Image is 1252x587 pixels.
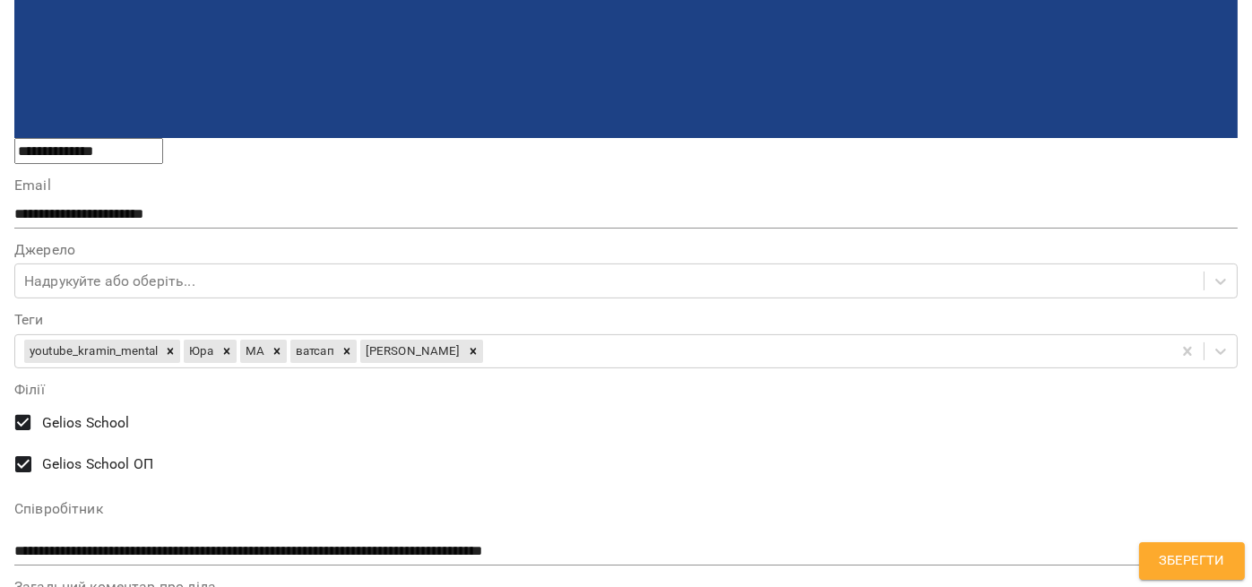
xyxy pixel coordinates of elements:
label: Співробітник [14,502,1238,516]
div: ватсап [290,340,337,363]
div: МА [240,340,267,363]
label: Філії [14,383,1238,397]
div: [PERSON_NAME] [360,340,463,363]
label: Email [14,178,1238,193]
div: Юра [184,340,216,363]
label: Теги [14,313,1238,327]
span: Gelios School ОП [42,453,153,475]
div: youtube_kramin_mental [24,340,160,363]
label: Джерело [14,243,1238,257]
span: Gelios School [42,412,130,434]
button: Зберегти [1139,542,1245,580]
div: Надрукуйте або оберіть... [24,271,195,292]
span: Зберегти [1159,549,1225,573]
